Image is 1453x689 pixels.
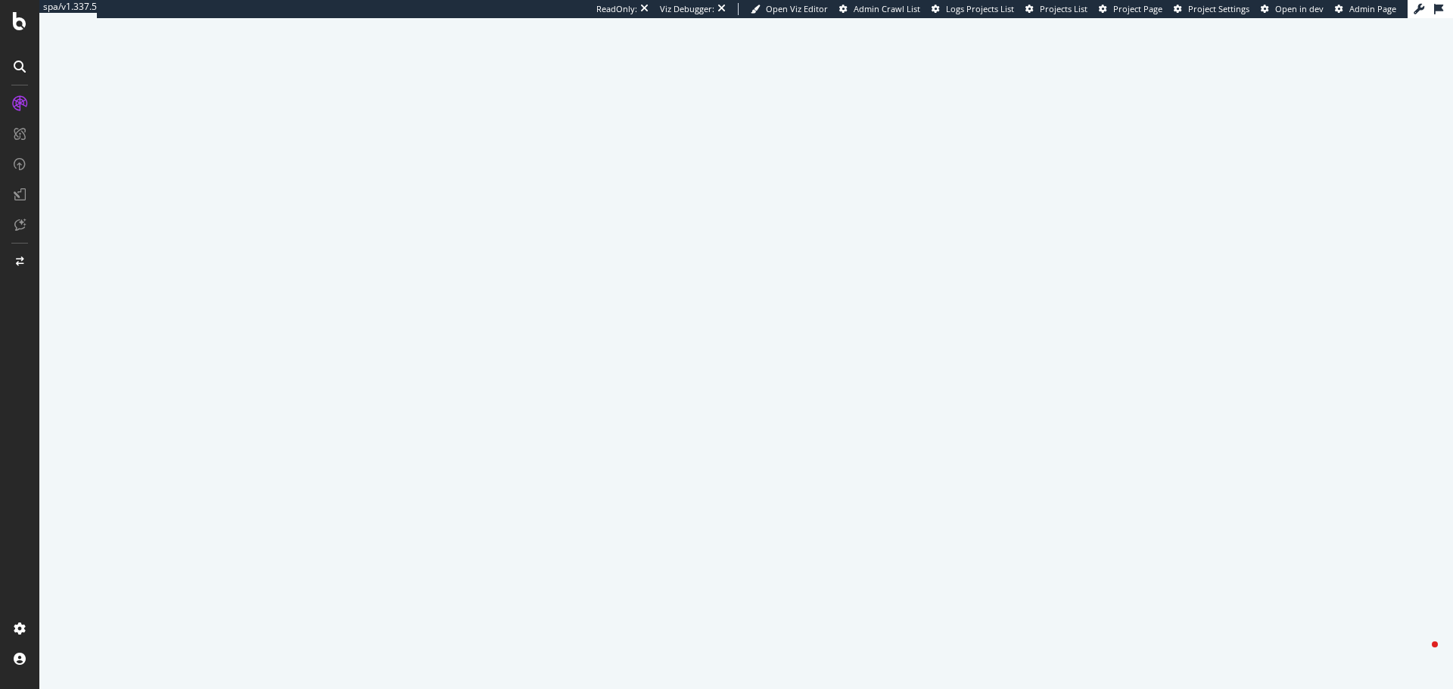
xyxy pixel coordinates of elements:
span: Admin Crawl List [854,3,920,14]
span: Projects List [1040,3,1087,14]
a: Project Settings [1174,3,1249,15]
a: Open in dev [1261,3,1324,15]
div: ReadOnly: [596,3,637,15]
span: Open in dev [1275,3,1324,14]
span: Admin Page [1349,3,1396,14]
span: Project Settings [1188,3,1249,14]
span: Logs Projects List [946,3,1014,14]
a: Open Viz Editor [751,3,828,15]
iframe: Intercom live chat [1402,638,1438,674]
a: Logs Projects List [932,3,1014,15]
div: Viz Debugger: [660,3,714,15]
a: Admin Page [1335,3,1396,15]
span: Project Page [1113,3,1162,14]
a: Admin Crawl List [839,3,920,15]
a: Projects List [1025,3,1087,15]
a: Project Page [1099,3,1162,15]
span: Open Viz Editor [766,3,828,14]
